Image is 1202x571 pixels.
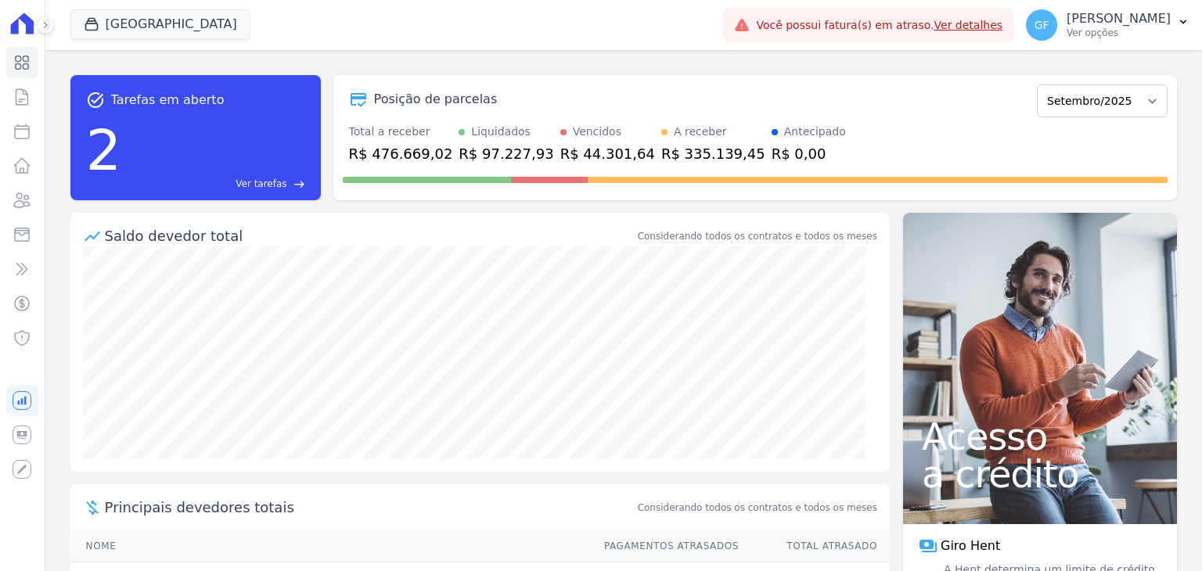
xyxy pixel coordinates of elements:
div: R$ 335.139,45 [661,143,765,164]
span: Considerando todos os contratos e todos os meses [638,501,877,515]
p: [PERSON_NAME] [1067,11,1171,27]
div: Posição de parcelas [374,90,498,109]
a: Ver detalhes [934,19,1003,31]
th: Nome [70,530,589,562]
div: A receber [674,124,727,140]
div: R$ 0,00 [772,143,846,164]
span: Você possui fatura(s) em atraso. [756,17,1002,34]
div: R$ 476.669,02 [349,143,453,164]
div: Vencidos [573,124,621,140]
div: R$ 44.301,64 [560,143,655,164]
div: R$ 97.227,93 [459,143,553,164]
span: Principais devedores totais [105,497,635,518]
div: Saldo devedor total [105,225,635,246]
span: task_alt [86,91,105,110]
button: [GEOGRAPHIC_DATA] [70,9,250,39]
span: Ver tarefas [236,177,286,191]
th: Pagamentos Atrasados [589,530,740,562]
button: GF [PERSON_NAME] Ver opções [1013,3,1202,47]
th: Total Atrasado [740,530,890,562]
a: Ver tarefas east [128,177,304,191]
span: a crédito [922,455,1158,493]
div: Considerando todos os contratos e todos os meses [638,229,877,243]
span: GF [1035,20,1049,31]
div: 2 [86,110,122,191]
span: east [293,178,305,190]
span: Acesso [922,418,1158,455]
div: Liquidados [471,124,531,140]
span: Giro Hent [941,537,1000,555]
p: Ver opções [1067,27,1171,39]
span: Tarefas em aberto [111,91,225,110]
div: Antecipado [784,124,846,140]
div: Total a receber [349,124,453,140]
